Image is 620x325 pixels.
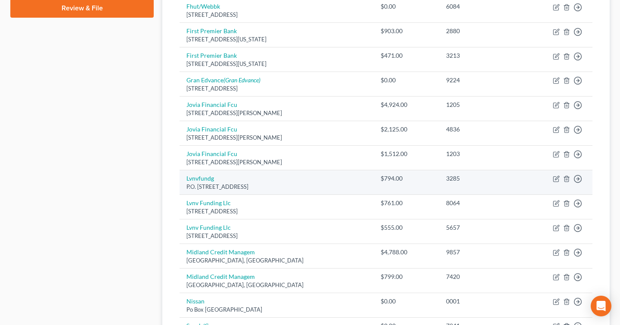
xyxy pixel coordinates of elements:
div: 8064 [446,199,517,207]
div: Open Intercom Messenger [591,296,611,316]
div: [STREET_ADDRESS][US_STATE] [186,35,367,44]
div: 9857 [446,248,517,256]
div: $555.00 [381,223,432,232]
a: Lvnvfundg [186,175,214,182]
a: Gran Edvance(Gran Edvance) [186,76,260,84]
div: $799.00 [381,272,432,281]
div: [GEOGRAPHIC_DATA], [GEOGRAPHIC_DATA] [186,281,367,289]
div: P.O. [STREET_ADDRESS] [186,183,367,191]
div: $761.00 [381,199,432,207]
a: Lvnv Funding Llc [186,224,231,231]
a: First Premier Bank [186,52,237,59]
div: 1203 [446,150,517,158]
div: $0.00 [381,76,432,84]
div: Po Box [GEOGRAPHIC_DATA] [186,306,367,314]
div: 2880 [446,27,517,35]
div: $4,924.00 [381,100,432,109]
a: First Premier Bank [186,27,237,34]
a: Jovia Financial Fcu [186,125,237,133]
a: Lvnv Funding Llc [186,199,231,206]
div: 3213 [446,51,517,60]
div: [STREET_ADDRESS][PERSON_NAME] [186,158,367,166]
a: Midland Credit Managem [186,273,255,280]
div: [STREET_ADDRESS][PERSON_NAME] [186,109,367,117]
a: Jovia Financial Fcu [186,101,237,108]
div: 9224 [446,76,517,84]
div: $0.00 [381,297,432,306]
div: $2,125.00 [381,125,432,134]
div: [GEOGRAPHIC_DATA], [GEOGRAPHIC_DATA] [186,256,367,265]
div: [STREET_ADDRESS] [186,84,367,93]
div: $471.00 [381,51,432,60]
div: [STREET_ADDRESS] [186,232,367,240]
a: Fhut/Webbk [186,3,220,10]
div: $903.00 [381,27,432,35]
div: 5657 [446,223,517,232]
div: 1205 [446,100,517,109]
div: $1,512.00 [381,150,432,158]
i: (Gran Edvance) [223,76,260,84]
div: 3285 [446,174,517,183]
div: $4,788.00 [381,248,432,256]
div: 7420 [446,272,517,281]
div: $0.00 [381,2,432,11]
div: 0001 [446,297,517,306]
div: [STREET_ADDRESS] [186,207,367,216]
div: 6084 [446,2,517,11]
div: 4836 [446,125,517,134]
div: [STREET_ADDRESS][PERSON_NAME] [186,134,367,142]
a: Jovia Financial Fcu [186,150,237,157]
div: [STREET_ADDRESS][US_STATE] [186,60,367,68]
a: Nissan [186,297,205,305]
div: [STREET_ADDRESS] [186,11,367,19]
div: $794.00 [381,174,432,183]
a: Midland Credit Managem [186,248,255,256]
